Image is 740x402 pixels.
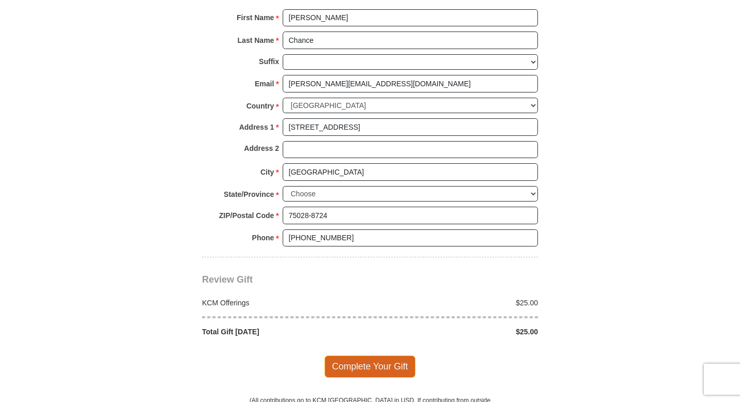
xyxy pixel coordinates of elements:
strong: City [260,165,274,179]
div: $25.00 [370,327,544,337]
strong: Address 1 [239,120,274,134]
span: Review Gift [202,274,253,285]
strong: Suffix [259,54,279,69]
div: $25.00 [370,298,544,308]
strong: State/Province [224,187,274,202]
strong: ZIP/Postal Code [219,208,274,223]
span: Complete Your Gift [325,355,416,377]
strong: First Name [237,10,274,25]
strong: Country [246,99,274,113]
div: Total Gift [DATE] [197,327,371,337]
strong: Last Name [238,33,274,48]
strong: Phone [252,230,274,245]
strong: Address 2 [244,141,279,156]
strong: Email [255,76,274,91]
div: KCM Offerings [197,298,371,308]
